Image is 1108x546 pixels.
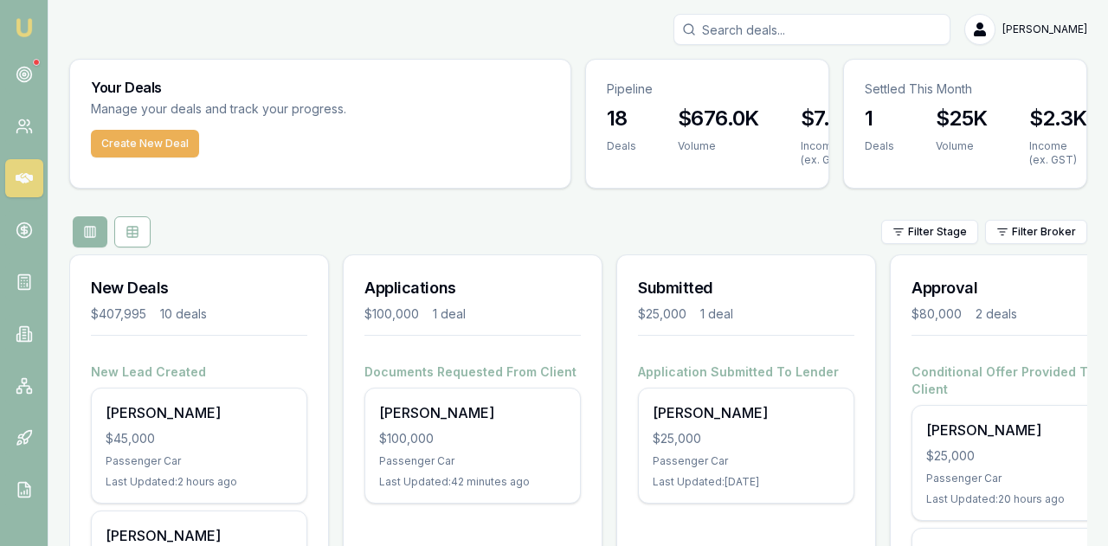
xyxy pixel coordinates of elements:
[912,305,962,323] div: $80,000
[801,105,855,132] h3: $7.0K
[106,402,293,423] div: [PERSON_NAME]
[801,139,855,167] div: Income (ex. GST)
[607,139,636,153] div: Deals
[91,100,534,119] p: Manage your deals and track your progress.
[106,454,293,468] div: Passenger Car
[865,105,894,132] h3: 1
[379,430,566,447] div: $100,000
[14,17,35,38] img: emu-icon-u.png
[379,454,566,468] div: Passenger Car
[364,363,581,381] h4: Documents Requested From Client
[653,402,840,423] div: [PERSON_NAME]
[364,276,581,300] h3: Applications
[985,220,1087,244] button: Filter Broker
[673,14,950,45] input: Search deals
[638,276,854,300] h3: Submitted
[653,430,840,447] div: $25,000
[379,402,566,423] div: [PERSON_NAME]
[678,139,759,153] div: Volume
[91,363,307,381] h4: New Lead Created
[1012,225,1076,239] span: Filter Broker
[678,105,759,132] h3: $676.0K
[653,475,840,489] div: Last Updated: [DATE]
[881,220,978,244] button: Filter Stage
[607,80,808,98] p: Pipeline
[1029,139,1087,167] div: Income (ex. GST)
[865,139,894,153] div: Deals
[379,475,566,489] div: Last Updated: 42 minutes ago
[936,105,988,132] h3: $25K
[106,430,293,447] div: $45,000
[91,130,199,157] button: Create New Deal
[653,454,840,468] div: Passenger Car
[91,276,307,300] h3: New Deals
[364,305,419,323] div: $100,000
[700,305,733,323] div: 1 deal
[106,525,293,546] div: [PERSON_NAME]
[976,305,1017,323] div: 2 deals
[607,105,636,132] h3: 18
[908,225,967,239] span: Filter Stage
[936,139,988,153] div: Volume
[433,305,466,323] div: 1 deal
[638,363,854,381] h4: Application Submitted To Lender
[1029,105,1087,132] h3: $2.3K
[1002,22,1087,36] span: [PERSON_NAME]
[160,305,207,323] div: 10 deals
[91,305,146,323] div: $407,995
[91,80,550,94] h3: Your Deals
[638,305,686,323] div: $25,000
[865,80,1066,98] p: Settled This Month
[106,475,293,489] div: Last Updated: 2 hours ago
